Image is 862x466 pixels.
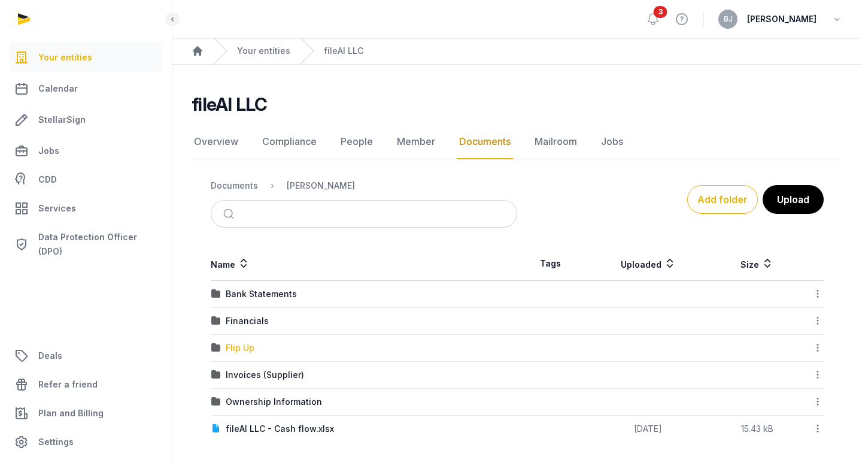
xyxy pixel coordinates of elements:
[38,113,86,127] span: StellarSign
[599,125,626,159] a: Jobs
[192,93,268,115] h2: fileAI LLC
[192,125,843,159] nav: Tabs
[211,247,517,281] th: Name
[10,74,162,103] a: Calendar
[211,289,221,299] img: folder.svg
[517,247,583,281] th: Tags
[211,424,221,434] img: document.svg
[172,38,862,65] nav: Breadcrumb
[10,370,162,399] a: Refer a friend
[287,180,355,192] div: [PERSON_NAME]
[38,144,59,158] span: Jobs
[38,349,62,363] span: Deals
[260,125,319,159] a: Compliance
[38,201,76,216] span: Services
[38,377,98,392] span: Refer a friend
[324,45,363,57] a: fileAI LLC
[226,369,304,381] div: Invoices (Supplier)
[10,399,162,428] a: Plan and Billing
[10,105,162,134] a: StellarSign
[338,125,375,159] a: People
[211,171,517,200] nav: Breadcrumb
[38,435,74,449] span: Settings
[211,180,258,192] div: Documents
[718,10,737,29] button: BJ
[634,423,662,434] span: [DATE]
[724,16,733,23] span: BJ
[38,173,57,187] span: CDD
[532,125,579,159] a: Mailroom
[654,6,667,18] span: 3
[10,341,162,370] a: Deals
[38,81,78,96] span: Calendar
[211,397,221,407] img: folder.svg
[687,185,758,214] button: Add folder
[226,315,269,327] div: Financials
[226,423,334,435] div: fileAI LLC - Cash flow.xlsx
[10,428,162,456] a: Settings
[747,12,817,26] span: [PERSON_NAME]
[211,316,221,326] img: folder.svg
[10,168,162,192] a: CDD
[10,194,162,223] a: Services
[192,125,241,159] a: Overview
[10,137,162,165] a: Jobs
[38,406,104,420] span: Plan and Billing
[38,50,92,65] span: Your entities
[226,288,297,300] div: Bank Statements
[713,247,802,281] th: Size
[646,327,862,466] iframe: Chat Widget
[211,370,221,380] img: folder.svg
[763,185,824,214] button: Upload
[394,125,438,159] a: Member
[10,225,162,264] a: Data Protection Officer (DPO)
[237,45,290,57] a: Your entities
[226,396,322,408] div: Ownership Information
[583,247,713,281] th: Uploaded
[457,125,513,159] a: Documents
[10,43,162,72] a: Your entities
[38,230,157,259] span: Data Protection Officer (DPO)
[226,342,254,354] div: Flip Up
[216,201,244,227] button: Submit
[211,343,221,353] img: folder.svg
